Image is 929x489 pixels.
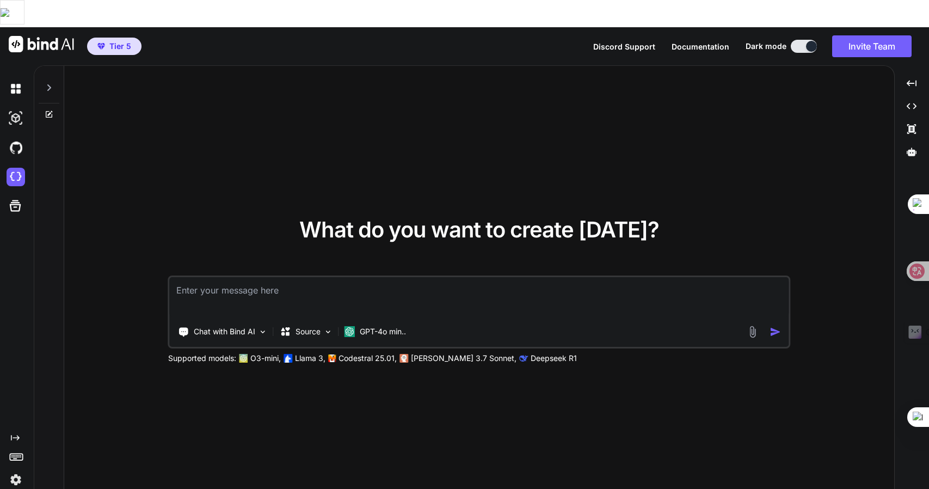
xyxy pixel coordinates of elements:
[168,353,236,364] p: Supported models:
[295,353,325,364] p: Llama 3,
[250,353,281,364] p: O3-mini,
[344,326,355,337] img: GPT-4o mini
[239,354,248,363] img: GPT-4
[7,168,25,186] img: cloudideIcon
[672,41,729,52] button: Documentation
[339,353,397,364] p: Codestral 25.01,
[299,216,659,243] span: What do you want to create [DATE]?
[593,41,655,52] button: Discord Support
[284,354,293,363] img: Llama2
[7,80,25,98] img: darkChat
[360,326,406,337] p: GPT-4o min..
[672,42,729,51] span: Documentation
[520,354,528,363] img: claude
[194,326,255,337] p: Chat with Bind AI
[259,327,268,337] img: Pick Tools
[87,38,141,55] button: premiumTier 5
[7,138,25,157] img: githubDark
[531,353,577,364] p: Deepseek R1
[7,470,25,489] img: settings
[296,326,321,337] p: Source
[109,41,131,52] span: Tier 5
[9,36,74,52] img: Bind AI
[400,354,409,363] img: claude
[324,327,333,337] img: Pick Models
[593,42,655,51] span: Discord Support
[97,43,105,50] img: premium
[411,353,516,364] p: [PERSON_NAME] 3.7 Sonnet,
[832,35,912,57] button: Invite Team
[746,326,759,338] img: attachment
[746,41,786,52] span: Dark mode
[770,326,781,338] img: icon
[329,354,336,362] img: Mistral-AI
[7,109,25,127] img: darkAi-studio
